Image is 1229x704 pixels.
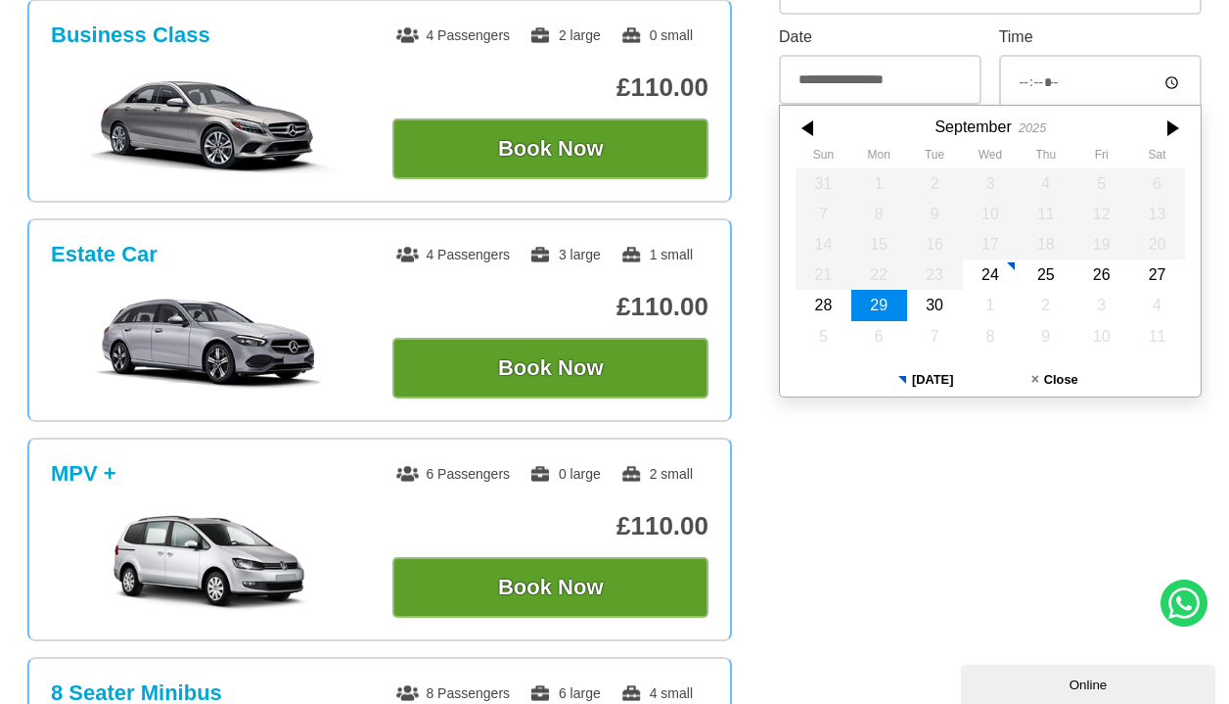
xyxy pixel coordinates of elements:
span: 2 large [529,27,601,43]
p: £110.00 [392,511,708,541]
h3: Estate Car [51,242,158,267]
iframe: chat widget [961,661,1219,704]
span: 6 Passengers [396,466,510,482]
label: Time [999,29,1202,45]
span: 8 Passengers [396,685,510,701]
span: 3 large [529,247,601,262]
span: 1 small [620,247,693,262]
h3: MPV + [51,461,116,487]
p: £110.00 [392,72,708,103]
span: 4 Passengers [396,247,510,262]
span: 4 small [620,685,693,701]
span: 0 large [529,466,601,482]
img: MPV + [62,514,356,612]
p: £110.00 [392,292,708,322]
button: Book Now [392,557,708,618]
h3: Business Class [51,23,210,48]
span: 6 large [529,685,601,701]
span: 0 small [620,27,693,43]
label: Date [779,29,981,45]
button: Book Now [392,118,708,179]
img: Business Class [62,75,356,173]
span: 2 small [620,466,693,482]
button: Book Now [392,338,708,399]
img: Estate Car [62,295,356,393]
span: 4 Passengers [396,27,510,43]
